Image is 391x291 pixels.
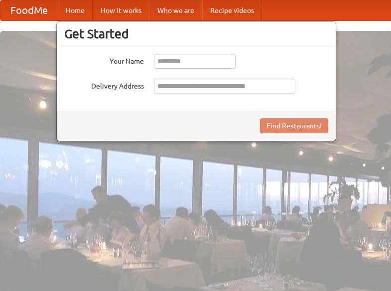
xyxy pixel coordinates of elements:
[260,118,328,133] button: Find Restaurants!
[58,0,93,20] a: Home
[0,0,58,20] a: FoodMe
[64,54,144,66] label: Your Name
[149,0,202,20] a: Who we are
[202,0,262,20] a: Recipe videos
[64,26,328,41] h3: Get Started
[64,79,144,91] label: Delivery Address
[93,0,149,20] a: How it works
